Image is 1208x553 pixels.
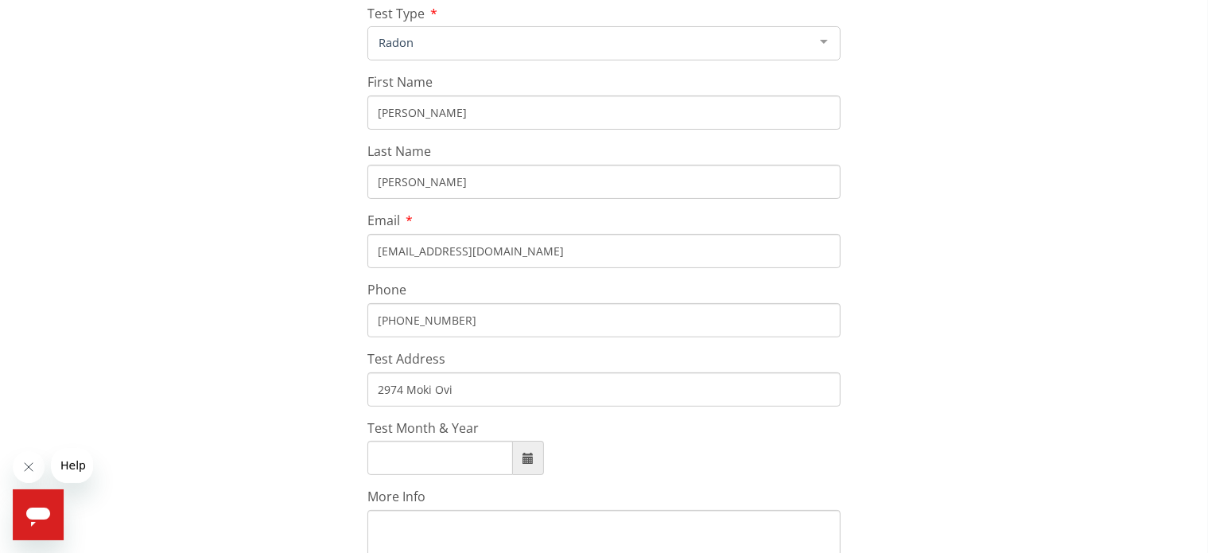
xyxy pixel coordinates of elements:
span: Email [367,212,400,229]
span: Test Type [367,5,425,22]
span: Last Name [367,142,431,160]
iframe: Message from company [51,448,93,483]
span: Radon [375,33,809,51]
span: Test Address [367,350,445,368]
iframe: Button to launch messaging window [13,489,64,540]
span: Test Month & Year [367,419,479,437]
span: Phone [367,281,406,298]
iframe: Close message [13,451,45,483]
span: First Name [367,73,433,91]
span: More Info [367,488,425,505]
